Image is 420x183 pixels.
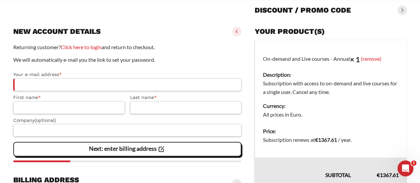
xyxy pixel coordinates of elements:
dt: Description: [263,70,399,79]
bdi: 1367.61 [377,172,399,178]
p: Returning customer? and return to checkout. [13,43,241,51]
dd: Subscription with access to on-demand and live courses for a single user. Cancel any time. [263,79,399,96]
span: € [377,172,380,178]
label: Company [13,117,241,124]
span: / year [338,137,351,143]
td: On-demand and Live courses - Annual [255,40,407,123]
strong: × 1 [350,55,360,64]
span: Subscription renews at . [263,137,352,143]
p: We will automatically e-mail you the link to set your password. [13,55,241,64]
h3: New account details [13,27,101,36]
vaadin-button: Next: enter billing address [13,142,241,156]
a: Click here to login [61,44,102,50]
dt: Currency: [263,102,399,110]
h3: Discount / promo code [255,6,351,15]
iframe: Intercom live chat [397,160,413,176]
dd: All prices in Euro. [263,110,399,119]
dt: Price: [263,127,399,136]
span: € [315,137,318,143]
a: (remove) [361,55,381,61]
label: First name [13,94,125,101]
span: (optional) [35,118,56,123]
th: Subtotal [255,157,359,179]
span: 1 [411,160,416,166]
label: Last name [130,94,242,101]
bdi: 1367.61 [315,137,337,143]
label: Your e-mail address [13,71,241,78]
